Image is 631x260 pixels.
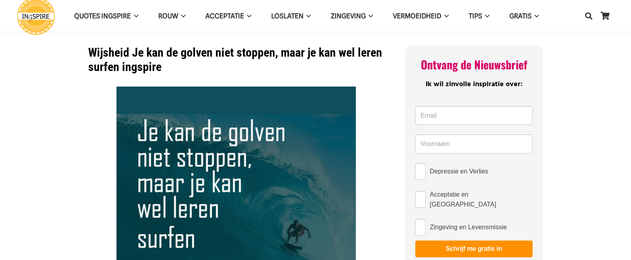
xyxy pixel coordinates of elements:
[261,6,321,26] a: LoslatenLoslaten Menu
[581,6,597,26] a: Zoeken
[482,6,489,26] span: TIPS Menu
[532,6,539,26] span: GRATIS Menu
[195,6,261,26] a: AcceptatieAcceptatie Menu
[158,12,178,20] span: ROUW
[74,12,131,20] span: QUOTES INGSPIRE
[64,6,148,26] a: QUOTES INGSPIREQUOTES INGSPIRE Menu
[430,222,507,232] span: Zingeving en Levensmissie
[393,12,441,20] span: VERMOEIDHEID
[148,6,195,26] a: ROUWROUW Menu
[430,189,532,209] span: Acceptatie en [GEOGRAPHIC_DATA]
[415,219,426,236] input: Zingeving en Levensmissie
[271,12,304,20] span: Loslaten
[366,6,373,26] span: Zingeving Menu
[331,12,366,20] span: Zingeving
[304,6,311,26] span: Loslaten Menu
[420,56,527,73] span: Ontvang de Nieuwsbrief
[458,6,499,26] a: TIPSTIPS Menu
[415,106,532,125] input: Email
[415,134,532,154] input: Voornaam
[321,6,383,26] a: ZingevingZingeving Menu
[178,6,185,26] span: ROUW Menu
[468,12,482,20] span: TIPS
[499,6,549,26] a: GRATISGRATIS Menu
[415,191,426,208] input: Acceptatie en [GEOGRAPHIC_DATA]
[383,6,458,26] a: VERMOEIDHEIDVERMOEIDHEID Menu
[88,45,385,74] h1: Wijsheid Je kan de golven niet stoppen, maar je kan wel leren surfen ingspire
[425,79,522,90] span: Ik wil zinvolle inspiratie over:
[509,12,532,20] span: GRATIS
[441,6,448,26] span: VERMOEIDHEID Menu
[205,12,244,20] span: Acceptatie
[244,6,251,26] span: Acceptatie Menu
[415,163,426,180] input: Depressie en Verlies
[430,166,488,176] span: Depressie en Verlies
[415,240,532,257] button: Schrijf me gratis in
[131,6,138,26] span: QUOTES INGSPIRE Menu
